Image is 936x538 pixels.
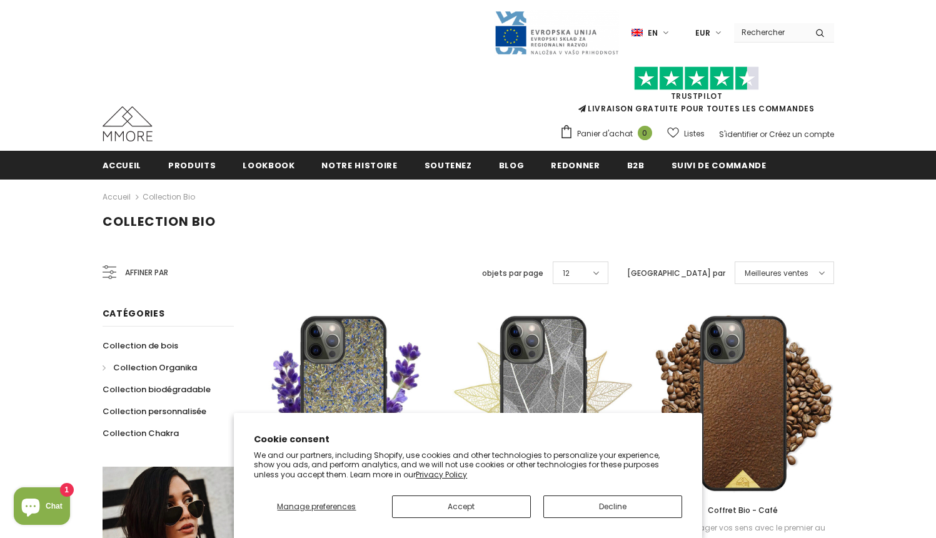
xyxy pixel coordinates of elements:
a: Privacy Policy [416,469,467,480]
span: Catégories [103,307,165,320]
span: Collection Organika [113,362,197,373]
a: Collection biodégradable [103,378,211,400]
a: B2B [627,151,645,179]
span: Collection Bio [103,213,216,230]
span: Produits [168,160,216,171]
a: S'identifier [719,129,758,140]
a: Suivi de commande [672,151,767,179]
input: Search Site [734,23,806,41]
span: Panier d'achat [577,128,633,140]
img: Faites confiance aux étoiles pilotes [634,66,759,91]
span: en [648,27,658,39]
label: objets par page [482,267,543,280]
a: TrustPilot [671,91,723,101]
span: Accueil [103,160,142,171]
a: Collection Bio [143,191,195,202]
span: or [760,129,767,140]
span: Collection de bois [103,340,178,352]
a: Redonner [551,151,600,179]
span: Listes [684,128,705,140]
a: Collection Chakra [103,422,179,444]
a: Produits [168,151,216,179]
a: Listes [667,123,705,145]
span: Suivi de commande [672,160,767,171]
button: Manage preferences [254,495,379,518]
span: Collection biodégradable [103,383,211,395]
img: Cas MMORE [103,106,153,141]
a: Accueil [103,151,142,179]
inbox-online-store-chat: Shopify online store chat [10,487,74,528]
a: Créez un compte [769,129,834,140]
span: Blog [499,160,525,171]
span: Affiner par [125,266,168,280]
img: i-lang-1.png [632,28,643,38]
a: soutenez [425,151,472,179]
span: Manage preferences [277,501,356,512]
span: Meilleures ventes [745,267,808,280]
span: Coffret Bio - Café [708,505,778,515]
a: Accueil [103,190,131,205]
button: Accept [392,495,531,518]
a: Coffret Bio - Café [652,504,833,517]
a: Notre histoire [321,151,397,179]
img: Javni Razpis [494,10,619,56]
span: EUR [695,27,710,39]
a: Javni Razpis [494,27,619,38]
span: 0 [638,126,652,140]
a: Collection de bois [103,335,178,357]
a: Lookbook [243,151,294,179]
span: Collection Chakra [103,427,179,439]
a: Blog [499,151,525,179]
span: soutenez [425,160,472,171]
span: Redonner [551,160,600,171]
span: Lookbook [243,160,294,171]
span: 12 [563,267,570,280]
button: Decline [543,495,682,518]
a: Collection personnalisée [103,400,206,422]
span: B2B [627,160,645,171]
span: LIVRAISON GRATUITE POUR TOUTES LES COMMANDES [560,72,834,114]
a: Collection Organika [103,357,197,378]
h2: Cookie consent [254,433,682,446]
span: Collection personnalisée [103,405,206,417]
label: [GEOGRAPHIC_DATA] par [627,267,725,280]
span: Notre histoire [321,160,397,171]
a: Panier d'achat 0 [560,124,658,143]
p: We and our partners, including Shopify, use cookies and other technologies to personalize your ex... [254,450,682,480]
